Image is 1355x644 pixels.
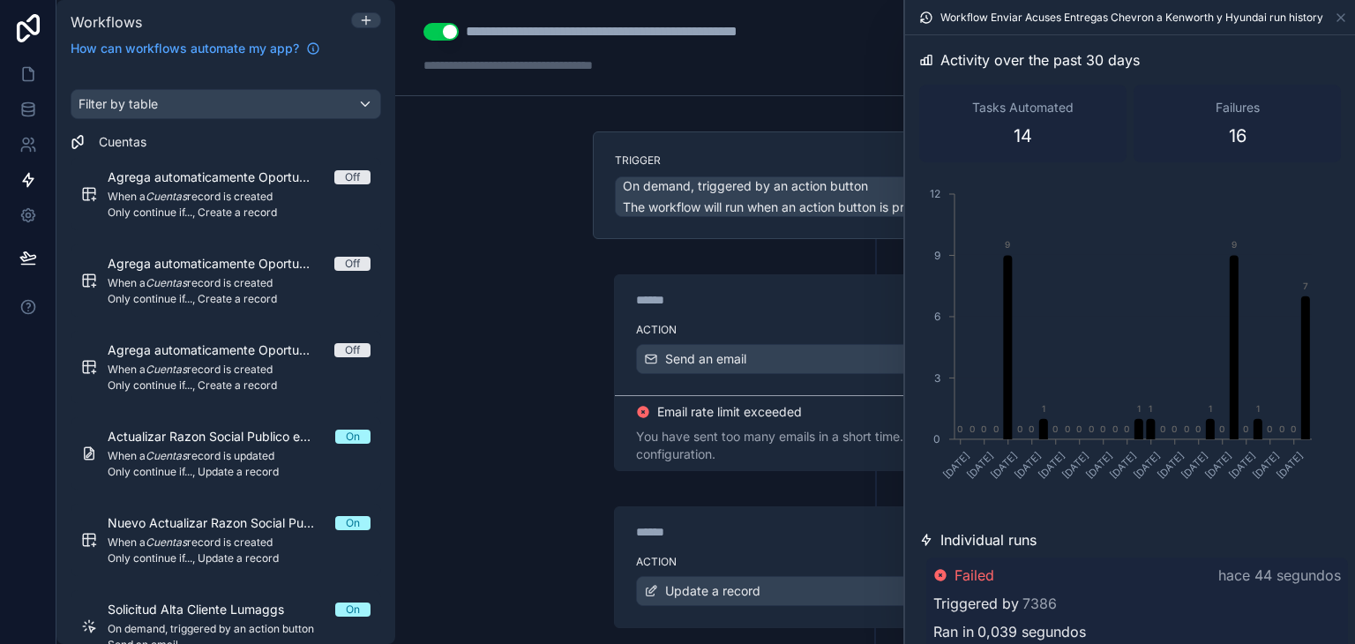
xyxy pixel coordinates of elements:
[1005,239,1010,250] text: 9
[1059,449,1091,481] text: [DATE]
[623,177,868,195] span: On demand, triggered by an action button
[1229,124,1246,148] span: 16
[636,555,1114,569] label: Action
[1017,423,1022,434] text: 0
[972,99,1074,116] span: Tasks Automated
[1303,281,1308,291] text: 7
[940,11,1323,25] span: Workflow Enviar Acuses Entregas Chevron a Kenworth y Hyundai run history
[940,49,1140,71] span: Activity over the past 30 days
[1029,423,1034,434] text: 0
[636,428,1114,463] div: You have sent too many emails in a short time. Review your workflow configuration.
[1022,593,1057,614] a: 7386
[1202,449,1234,481] text: [DATE]
[977,621,1086,642] span: 0,039 segundos
[1107,449,1139,481] text: [DATE]
[1250,449,1282,481] text: [DATE]
[1137,403,1141,414] text: 1
[1131,449,1163,481] text: [DATE]
[615,176,1135,217] button: On demand, triggered by an action buttonThe workflow will run when an action button is pressed
[1012,449,1044,481] text: [DATE]
[665,350,746,368] span: Send an email
[1036,449,1067,481] text: [DATE]
[1218,565,1341,586] p: hace 44 segundos
[934,371,940,385] tspan: 3
[988,449,1020,481] text: [DATE]
[1219,423,1224,434] text: 0
[1083,449,1115,481] text: [DATE]
[1291,423,1296,434] text: 0
[1274,449,1306,481] text: [DATE]
[1172,423,1177,434] text: 0
[657,403,802,421] span: Email rate limit exceeded
[1089,423,1094,434] text: 0
[665,582,760,600] span: Update a record
[934,249,940,262] tspan: 9
[623,199,939,214] span: The workflow will run when an action button is pressed
[919,176,1316,515] div: chart
[933,621,974,642] span: Ran in
[636,576,1114,606] button: Update a record
[1112,423,1118,434] text: 0
[957,423,962,434] text: 0
[1216,99,1260,116] span: Failures
[71,40,299,57] span: How can workflows automate my app?
[1179,449,1210,481] text: [DATE]
[1209,403,1212,414] text: 1
[1076,423,1082,434] text: 0
[993,423,999,434] text: 0
[981,423,986,434] text: 0
[1231,239,1237,250] text: 9
[64,40,327,57] a: How can workflows automate my app?
[940,529,1037,550] span: Individual runs
[1155,449,1187,481] text: [DATE]
[1226,449,1258,481] text: [DATE]
[636,323,1114,337] label: Action
[940,449,972,481] text: [DATE]
[1279,423,1284,434] text: 0
[1065,423,1070,434] text: 0
[71,13,142,31] span: Workflows
[1243,423,1248,434] text: 0
[615,154,1135,168] label: Trigger
[1100,423,1105,434] text: 0
[1256,403,1260,414] text: 1
[1052,423,1058,434] text: 0
[1014,124,1032,148] span: 14
[1160,423,1165,434] text: 0
[933,593,1019,614] span: Triggered by
[933,432,940,446] tspan: 0
[1267,423,1272,434] text: 0
[954,565,994,586] span: Failed
[1124,423,1129,434] text: 0
[930,187,940,200] tspan: 12
[934,310,940,323] tspan: 6
[1042,403,1045,414] text: 1
[969,423,975,434] text: 0
[1195,423,1201,434] text: 0
[636,344,1114,374] button: Send an email
[1184,423,1189,434] text: 0
[964,449,996,481] text: [DATE]
[1149,403,1152,414] text: 1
